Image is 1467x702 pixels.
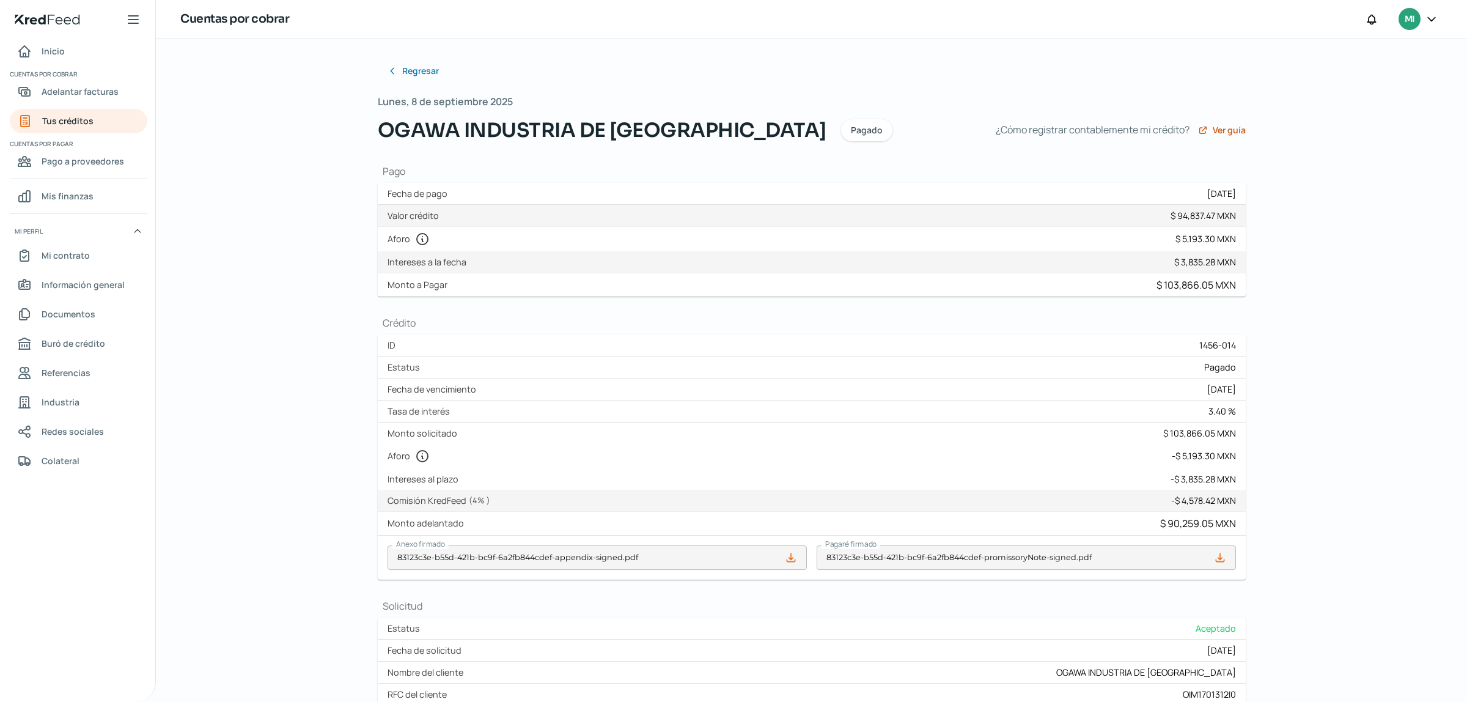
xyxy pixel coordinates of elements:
div: $ 94,837.47 MXN [1171,210,1236,221]
span: Pagado [851,126,883,135]
a: Buró de crédito [10,331,147,356]
a: Información general [10,273,147,297]
div: [DATE] [1207,383,1236,395]
span: ( 4 % ) [469,495,490,506]
h1: Solicitud [378,599,1246,613]
div: [DATE] [1207,188,1236,199]
span: Tus créditos [42,113,94,128]
div: 3.40 % [1208,405,1236,417]
div: $ 5,193.30 MXN [1175,233,1236,245]
span: Lunes, 8 de septiembre 2025 [378,93,513,111]
span: Buró de crédito [42,336,105,351]
span: Colateral [42,453,79,468]
span: Pagaré firmado [825,539,877,549]
span: OGAWA INDUSTRIA DE [GEOGRAPHIC_DATA] [378,116,826,145]
label: ID [388,339,400,351]
label: Valor crédito [388,210,444,221]
div: $ 103,866.05 MXN [1163,427,1236,439]
span: ¿Cómo registrar contablemente mi crédito? [996,121,1189,139]
div: [DATE] [1207,645,1236,656]
h1: Crédito [378,316,1246,330]
span: Redes sociales [42,424,104,439]
a: Mi contrato [10,243,147,268]
a: Documentos [10,302,147,327]
span: Mi perfil [15,226,43,237]
a: Colateral [10,449,147,473]
a: Industria [10,390,147,415]
span: Pago a proveedores [42,153,124,169]
div: $ 3,835.28 MXN [1174,256,1236,268]
a: Redes sociales [10,419,147,444]
div: 1456-014 [1199,339,1236,351]
a: Ver guía [1198,125,1246,135]
span: Industria [42,394,79,410]
a: Referencias [10,361,147,385]
div: OGAWA INDUSTRIA DE [GEOGRAPHIC_DATA] [1056,667,1236,678]
label: Intereses a la fecha [388,256,471,268]
span: Cuentas por cobrar [10,68,145,79]
span: Documentos [42,306,95,322]
label: RFC del cliente [388,689,452,700]
span: Aceptado [1196,623,1236,634]
label: Fecha de vencimiento [388,383,481,395]
label: Estatus [388,361,425,373]
span: Mi contrato [42,248,90,263]
span: Referencias [42,365,90,380]
a: Pago a proveedores [10,149,147,174]
label: Intereses al plazo [388,473,463,485]
div: - $ 5,193.30 MXN [1172,450,1236,462]
span: Ver guía [1213,126,1246,135]
h1: Cuentas por cobrar [180,10,289,28]
a: Adelantar facturas [10,79,147,104]
span: MI [1405,12,1414,27]
div: $ 103,866.05 MXN [1156,278,1236,292]
label: Aforo [388,449,435,464]
div: OIM1701312I0 [1183,689,1236,700]
span: Anexo firmado [396,539,445,549]
label: Monto solicitado [388,427,462,439]
span: Cuentas por pagar [10,138,145,149]
label: Estatus [388,623,425,634]
label: Nombre del cliente [388,667,468,678]
div: $ 90,259.05 MXN [1160,517,1236,530]
label: Comisión KredFeed [388,495,495,506]
label: Aforo [388,232,435,246]
label: Fecha de pago [388,188,452,199]
span: Adelantar facturas [42,84,119,99]
div: - $ 4,578.42 MXN [1171,495,1236,506]
button: Regresar [378,59,449,83]
a: Inicio [10,39,147,64]
a: Mis finanzas [10,184,147,209]
span: Información general [42,277,125,292]
span: Regresar [402,67,439,75]
label: Monto adelantado [388,517,469,529]
div: - $ 3,835.28 MXN [1171,473,1236,485]
span: Inicio [42,43,65,59]
label: Fecha de solicitud [388,645,466,656]
label: Tasa de interés [388,405,455,417]
span: Mis finanzas [42,188,94,204]
a: Tus créditos [10,109,147,133]
span: Pagado [1204,361,1236,373]
h1: Pago [378,164,1246,178]
label: Monto a Pagar [388,279,452,290]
